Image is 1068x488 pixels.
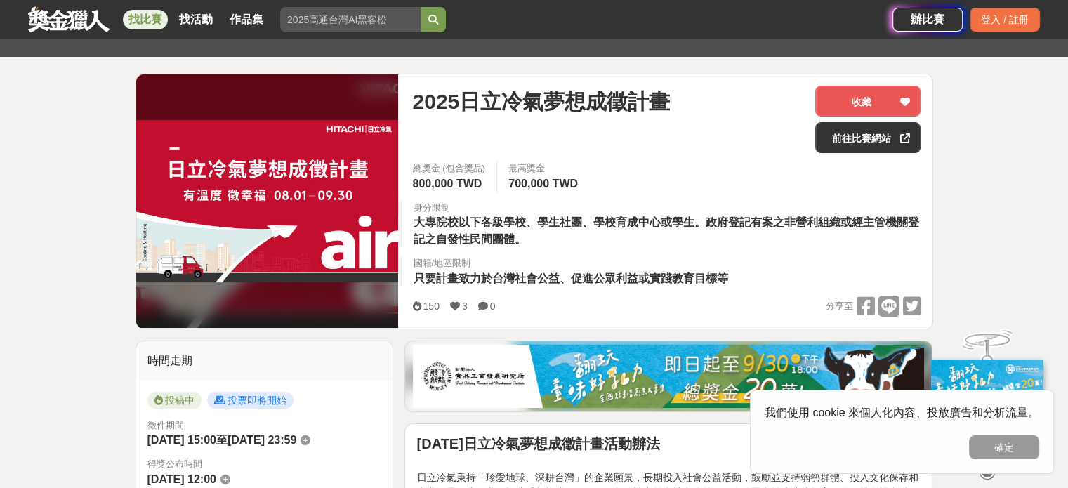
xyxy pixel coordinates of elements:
div: 時間走期 [136,341,393,381]
span: 大專院校以下各級學校、學生社團、學校育成中心或學生。政府登記有案之非營利組織或經主管機關登記之自發性民間團體。 [413,216,918,245]
a: 前往比賽網站 [815,122,921,153]
div: 登入 / 註冊 [970,8,1040,32]
span: [DATE] 15:00 [147,434,216,446]
input: 2025高通台灣AI黑客松 [280,7,421,32]
div: 國籍/地區限制 [413,256,731,270]
span: 徵件期間 [147,420,184,430]
span: 至 [216,434,228,446]
strong: [DATE]日立冷氣夢想成徵計畫活動辦法 [416,436,659,451]
span: 最高獎金 [508,161,581,176]
img: b0ef2173-5a9d-47ad-b0e3-de335e335c0a.jpg [413,345,924,408]
span: 3 [462,301,468,312]
span: 只要計畫致力於台灣社會公益、促進公眾利益或實踐教育目標等 [413,272,727,284]
span: 0 [490,301,496,312]
span: 投票即將開始 [207,392,294,409]
div: 身分限制 [413,201,921,215]
span: 得獎公布時間 [147,457,382,471]
span: 總獎金 (包含獎品) [412,161,485,176]
span: 分享至 [825,296,852,317]
a: 找活動 [173,10,218,29]
button: 確定 [969,435,1039,459]
span: 700,000 TWD [508,178,578,190]
span: 800,000 TWD [412,178,482,190]
a: 作品集 [224,10,269,29]
span: [DATE] 12:00 [147,473,216,485]
span: 我們使用 cookie 來個人化內容、投放廣告和分析流量。 [765,407,1039,418]
img: ff197300-f8ee-455f-a0ae-06a3645bc375.jpg [931,349,1043,442]
span: [DATE] 23:59 [228,434,296,446]
span: 2025日立冷氣夢想成徵計畫 [412,86,670,117]
img: Cover Image [136,120,399,282]
a: 找比賽 [123,10,168,29]
span: 投稿中 [147,392,202,409]
span: 150 [423,301,439,312]
button: 收藏 [815,86,921,117]
a: 辦比賽 [892,8,963,32]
